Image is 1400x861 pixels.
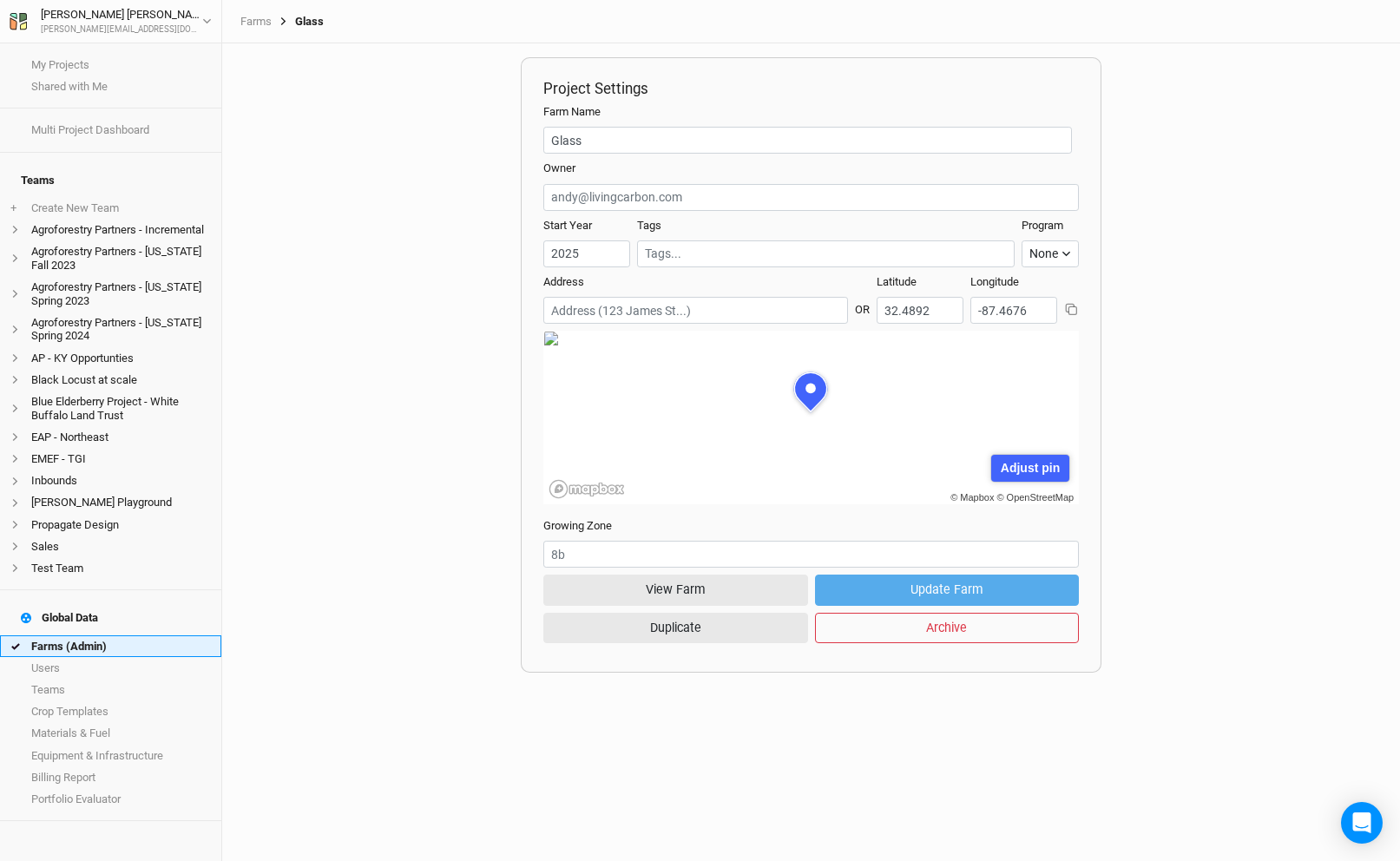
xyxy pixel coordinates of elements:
button: View Farm [543,575,807,605]
button: Archive [815,613,1079,643]
label: Start Year [543,218,592,233]
div: Global Data [21,611,98,625]
div: Glass [272,15,324,29]
input: Longitude [970,297,1057,324]
input: 8b [543,541,1079,568]
input: Latitude [877,297,963,324]
label: Farm Name [543,104,601,120]
input: Project/Farm Name [543,127,1072,154]
button: None [1022,240,1079,267]
div: [PERSON_NAME] [PERSON_NAME] [41,6,202,23]
button: Update Farm [815,575,1079,605]
a: Farms [240,15,272,29]
h4: Teams [10,163,211,198]
div: [PERSON_NAME][EMAIL_ADDRESS][DOMAIN_NAME] [41,23,202,36]
a: Mapbox logo [549,479,625,499]
input: Address (123 James St...) [543,297,848,324]
a: © Mapbox [950,492,994,503]
input: andy@livingcarbon.com [543,184,1079,211]
input: Tags... [645,245,1006,263]
label: Longitude [970,274,1019,290]
input: Start Year [543,240,630,267]
button: [PERSON_NAME] [PERSON_NAME][PERSON_NAME][EMAIL_ADDRESS][DOMAIN_NAME] [9,5,213,36]
a: © OpenStreetMap [996,492,1074,503]
label: Growing Zone [543,518,612,534]
label: Program [1022,218,1063,233]
label: Owner [543,161,575,176]
button: Copy [1064,302,1079,317]
h2: Project Settings [543,80,1079,97]
label: Latitude [877,274,917,290]
div: Adjust pin [991,455,1068,482]
span: + [10,201,16,215]
label: Tags [637,218,661,233]
label: Address [543,274,584,290]
div: OR [855,288,870,318]
div: Open Intercom Messenger [1341,802,1383,844]
div: None [1029,245,1058,263]
button: Duplicate [543,613,807,643]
